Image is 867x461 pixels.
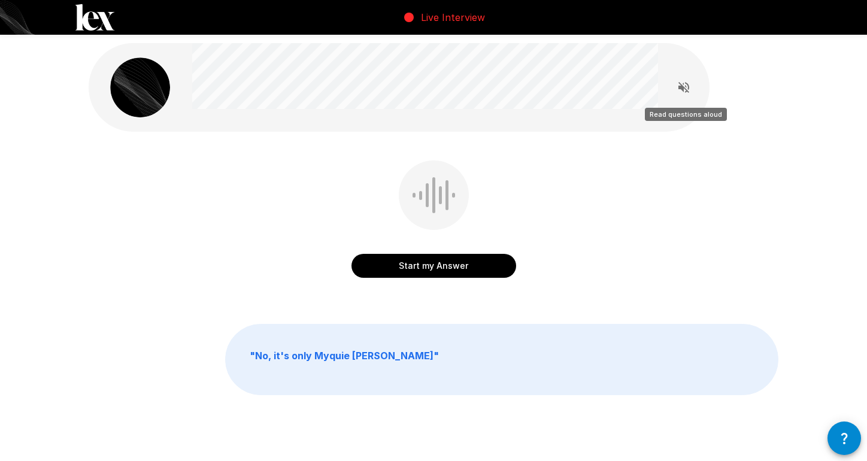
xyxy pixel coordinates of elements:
p: Live Interview [421,10,485,25]
button: Read questions aloud [672,75,696,99]
img: lex_avatar2.png [110,57,170,117]
div: Read questions aloud [645,108,727,121]
b: " No, it's only Myquie [PERSON_NAME] " [250,350,439,362]
button: Start my Answer [351,254,516,278]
